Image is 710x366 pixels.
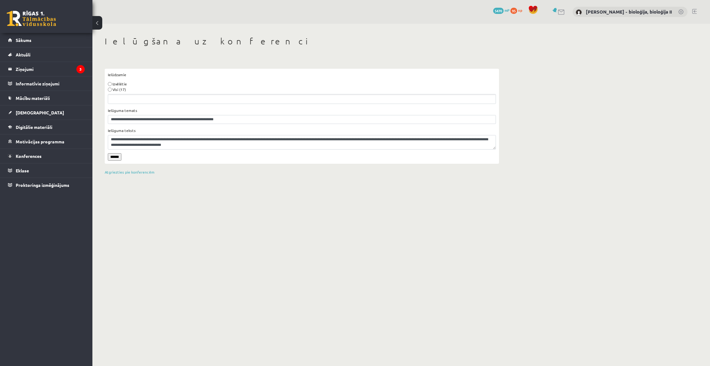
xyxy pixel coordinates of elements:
a: Digitālie materiāli [8,120,85,134]
a: [DEMOGRAPHIC_DATA] [8,105,85,120]
span: Motivācijas programma [16,139,64,144]
a: Aktuāli [8,47,85,62]
legend: Informatīvie ziņojumi [16,76,85,91]
a: 95 xp [510,8,525,13]
a: Mācību materiāli [8,91,85,105]
img: Elza Saulīte - bioloģija, bioloģija II [576,9,582,15]
span: Digitālie materiāli [16,124,52,130]
span: Aktuāli [16,52,30,57]
label: Ielūguma temats [108,108,137,113]
span: mP [505,8,509,13]
span: Proktoringa izmēģinājums [16,182,69,188]
a: Sākums [8,33,85,47]
a: Motivācijas programma [8,134,85,149]
span: Eklase [16,168,29,173]
label: Izvēlētie [112,81,127,87]
span: Mācību materiāli [16,95,50,101]
label: Ielūdzamie [108,72,126,77]
i: 3 [76,65,85,73]
a: [PERSON_NAME] - bioloģija, bioloģija II [586,9,672,15]
span: xp [518,8,522,13]
a: Ziņojumi3 [8,62,85,76]
a: Atgriezties pie konferencēm [105,170,155,175]
span: 95 [510,8,517,14]
a: Konferences [8,149,85,163]
span: 5470 [493,8,504,14]
h1: Ielūgšana uz konferenci [105,36,499,47]
label: Ielūguma teksts [108,128,136,133]
legend: Ziņojumi [16,62,85,76]
label: Visi (17) [112,87,126,92]
a: Rīgas 1. Tālmācības vidusskola [7,11,56,26]
a: Eklase [8,163,85,178]
span: [DEMOGRAPHIC_DATA] [16,110,64,115]
span: Sākums [16,37,31,43]
a: Proktoringa izmēģinājums [8,178,85,192]
span: Konferences [16,153,42,159]
a: 5470 mP [493,8,509,13]
a: Informatīvie ziņojumi [8,76,85,91]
